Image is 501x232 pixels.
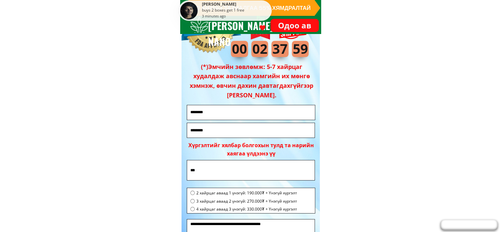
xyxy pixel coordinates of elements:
[202,13,226,19] div: 3 minutes ago
[196,190,297,196] span: 2 хайрцаг аваад 1 үнэгүй: 190.000₮ + Үнэгүй хүргэлт
[196,198,297,204] span: 3 хайрцаг аваад 2 үнэгүй: 270.000₮ + Үнэгүй хүргэлт
[196,206,297,212] span: 4 хайрцаг аваад 3 үнэгүй: 330.000₮ + Үнэгүй хүргэлт
[202,8,270,13] div: buys 2 boxes get 1 free
[208,18,281,50] h3: [PERSON_NAME] NANO
[185,62,319,100] h3: (*)Эмчийн зөвлөмж: 5-7 хайрцаг худалдаж авснаар хамгийн их мөнгө хэмнэж, өвчин дахин давтагдахгүй...
[188,141,314,158] div: Хүргэлтийг хялбар болгохын тулд та нарийн хаягаа үлдээнэ үү
[265,16,324,35] p: Одоо ав
[202,2,270,8] div: [PERSON_NAME]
